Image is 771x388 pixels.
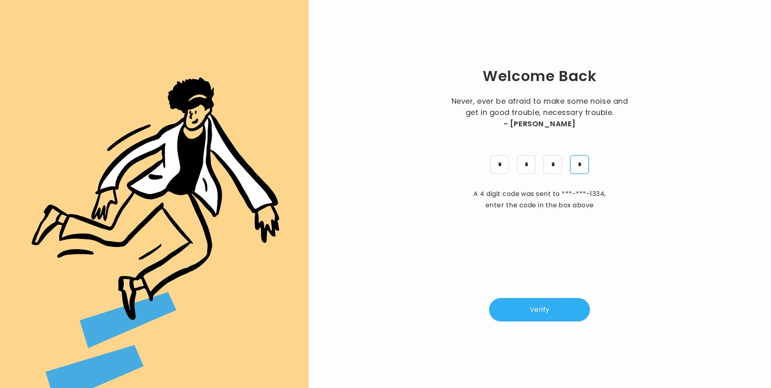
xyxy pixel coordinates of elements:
[570,155,589,174] input: pin
[490,155,509,174] input: pin
[544,155,562,174] input: pin
[469,188,610,211] p: A 4 digit code was sent to , enter the code in the box above
[449,96,630,129] p: Never, ever be afraid to make some noise and get in good trouble, necessary trouble.
[489,298,590,321] button: Verify
[504,118,576,129] span: - [PERSON_NAME]
[517,155,536,174] input: pin
[483,67,597,86] h1: Welcome Back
